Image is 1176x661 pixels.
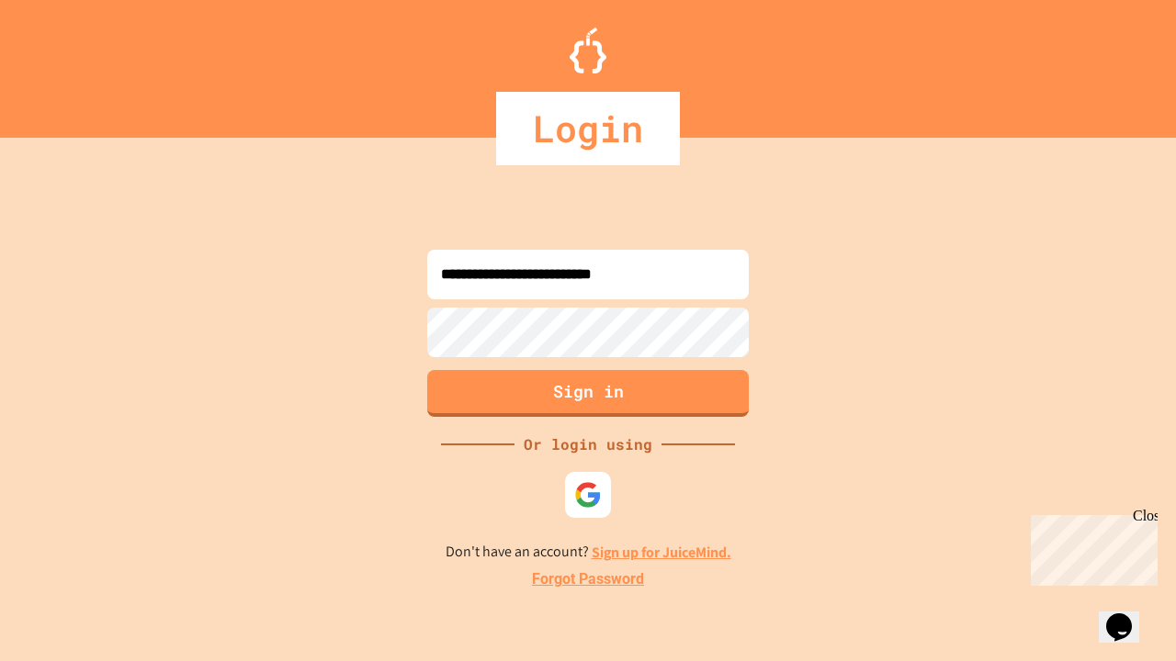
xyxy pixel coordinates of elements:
[7,7,127,117] div: Chat with us now!Close
[592,543,731,562] a: Sign up for JuiceMind.
[574,481,602,509] img: google-icon.svg
[446,541,731,564] p: Don't have an account?
[570,28,606,73] img: Logo.svg
[514,433,661,455] div: Or login using
[532,568,644,590] a: Forgot Password
[1023,508,1158,586] iframe: chat widget
[427,370,749,417] button: Sign in
[1099,588,1158,643] iframe: chat widget
[496,92,680,165] div: Login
